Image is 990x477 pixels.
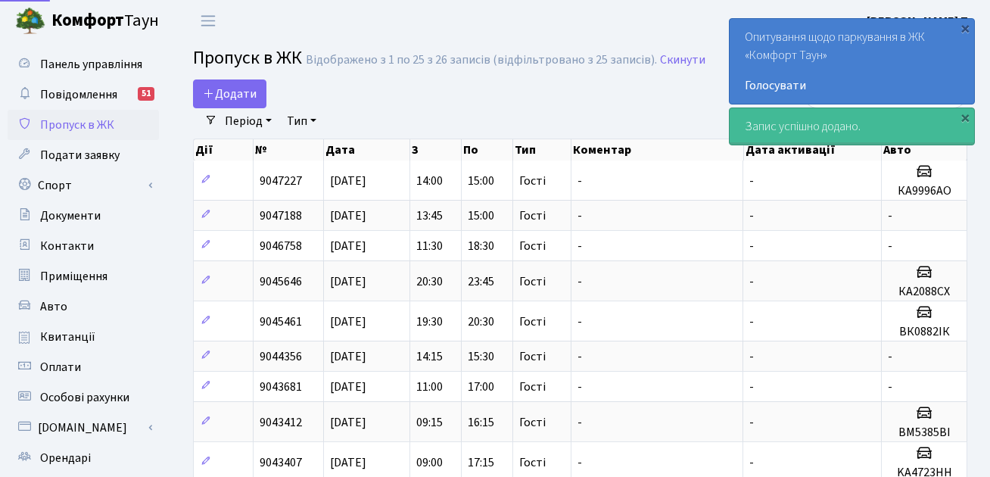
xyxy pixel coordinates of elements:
[51,8,124,33] b: Комфорт
[40,329,95,345] span: Квитанції
[51,8,159,34] span: Таун
[8,352,159,382] a: Оплати
[330,173,366,189] span: [DATE]
[468,348,494,365] span: 15:30
[730,108,974,145] div: Запис успішно додано.
[260,238,302,254] span: 9046758
[749,414,754,431] span: -
[888,238,892,254] span: -
[519,210,546,222] span: Гості
[749,238,754,254] span: -
[330,348,366,365] span: [DATE]
[219,108,278,134] a: Період
[577,173,582,189] span: -
[40,56,142,73] span: Панель управління
[8,201,159,231] a: Документи
[577,273,582,290] span: -
[468,273,494,290] span: 23:45
[138,87,154,101] div: 51
[416,348,443,365] span: 14:15
[468,207,494,224] span: 15:00
[462,139,513,161] th: По
[8,382,159,413] a: Особові рахунки
[8,443,159,473] a: Орендарі
[745,76,959,95] a: Голосувати
[8,261,159,291] a: Приміщення
[260,348,302,365] span: 9044356
[8,110,159,140] a: Пропуск в ЖК
[8,170,159,201] a: Спорт
[468,414,494,431] span: 16:15
[416,238,443,254] span: 11:30
[749,454,754,471] span: -
[577,379,582,395] span: -
[40,359,81,376] span: Оплати
[40,147,120,164] span: Подати заявку
[40,298,67,315] span: Авто
[571,139,743,161] th: Коментар
[416,379,443,395] span: 11:00
[416,173,443,189] span: 14:00
[519,276,546,288] span: Гості
[8,79,159,110] a: Повідомлення51
[519,457,546,469] span: Гості
[330,414,366,431] span: [DATE]
[193,45,302,71] span: Пропуск в ЖК
[468,313,494,330] span: 20:30
[957,110,973,125] div: ×
[519,175,546,187] span: Гості
[203,86,257,102] span: Додати
[519,416,546,429] span: Гості
[468,454,494,471] span: 17:15
[306,53,657,67] div: Відображено з 1 по 25 з 26 записів (відфільтровано з 25 записів).
[330,238,366,254] span: [DATE]
[468,238,494,254] span: 18:30
[577,238,582,254] span: -
[40,117,114,133] span: Пропуск в ЖК
[416,313,443,330] span: 19:30
[888,207,892,224] span: -
[416,207,443,224] span: 13:45
[882,139,967,161] th: Авто
[330,313,366,330] span: [DATE]
[260,379,302,395] span: 9043681
[260,454,302,471] span: 9043407
[189,8,227,33] button: Переключити навігацію
[888,184,960,198] h5: КА9996АО
[888,285,960,299] h5: КА2088СХ
[416,454,443,471] span: 09:00
[8,49,159,79] a: Панель управління
[749,207,754,224] span: -
[40,207,101,224] span: Документи
[957,20,973,36] div: ×
[660,53,705,67] a: Скинути
[254,139,325,161] th: №
[330,454,366,471] span: [DATE]
[888,379,892,395] span: -
[8,322,159,352] a: Квитанції
[330,379,366,395] span: [DATE]
[260,207,302,224] span: 9047188
[416,414,443,431] span: 09:15
[330,273,366,290] span: [DATE]
[260,313,302,330] span: 9045461
[888,426,960,440] h5: BM5385BI
[519,316,546,328] span: Гості
[8,231,159,261] a: Контакти
[194,139,254,161] th: Дії
[468,173,494,189] span: 15:00
[730,19,974,104] div: Опитування щодо паркування в ЖК «Комфорт Таун»
[577,207,582,224] span: -
[40,268,107,285] span: Приміщення
[888,348,892,365] span: -
[749,273,754,290] span: -
[749,173,754,189] span: -
[260,273,302,290] span: 9045646
[40,389,129,406] span: Особові рахунки
[744,139,883,161] th: Дата активації
[513,139,571,161] th: Тип
[260,173,302,189] span: 9047227
[519,351,546,363] span: Гості
[519,381,546,393] span: Гості
[749,313,754,330] span: -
